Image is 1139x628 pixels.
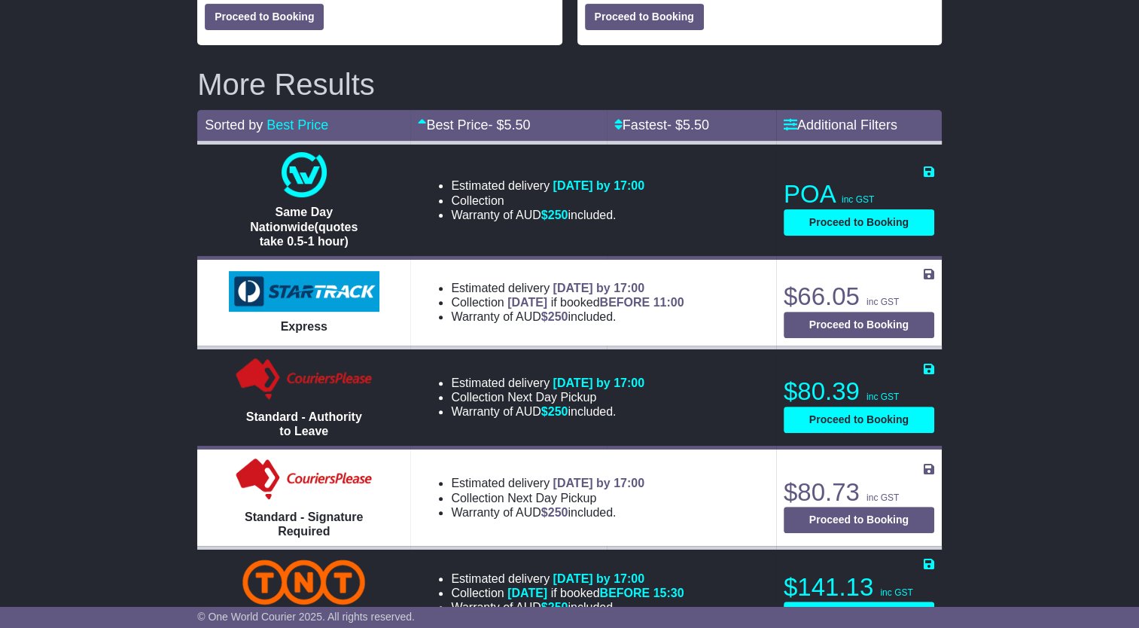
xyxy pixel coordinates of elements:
[451,376,644,390] li: Estimated delivery
[451,309,684,324] li: Warranty of AUD included.
[246,410,362,437] span: Standard - Authority to Leave
[507,492,596,505] span: Next Day Pickup
[599,587,650,599] span: BEFORE
[451,208,644,222] li: Warranty of AUD included.
[548,601,568,614] span: 250
[784,282,934,312] p: $66.05
[541,209,568,221] span: $
[553,572,645,585] span: [DATE] by 17:00
[653,296,684,309] span: 11:00
[784,209,934,236] button: Proceed to Booking
[599,296,650,309] span: BEFORE
[784,117,897,133] a: Additional Filters
[488,117,530,133] span: - $
[866,492,899,503] span: inc GST
[507,391,596,404] span: Next Day Pickup
[507,296,547,309] span: [DATE]
[880,587,912,598] span: inc GST
[451,476,644,490] li: Estimated delivery
[451,404,644,419] li: Warranty of AUD included.
[418,117,530,133] a: Best Price- $5.50
[266,117,328,133] a: Best Price
[541,310,568,323] span: $
[548,506,568,519] span: 250
[553,376,645,389] span: [DATE] by 17:00
[548,310,568,323] span: 250
[683,117,709,133] span: 5.50
[784,507,934,533] button: Proceed to Booking
[245,511,363,538] span: Standard - Signature Required
[866,392,899,402] span: inc GST
[507,296,684,309] span: if booked
[842,194,874,205] span: inc GST
[553,282,645,294] span: [DATE] by 17:00
[784,312,934,338] button: Proceed to Booking
[451,572,684,586] li: Estimated delivery
[784,572,934,602] p: $141.13
[250,206,358,247] span: Same Day Nationwide(quotes take 0.5-1 hour)
[784,477,934,508] p: $80.73
[451,491,644,505] li: Collection
[541,405,568,418] span: $
[504,117,530,133] span: 5.50
[282,152,327,197] img: One World Courier: Same Day Nationwide(quotes take 0.5-1 hour)
[585,4,704,30] button: Proceed to Booking
[548,405,568,418] span: 250
[451,505,644,520] li: Warranty of AUD included.
[451,281,684,295] li: Estimated delivery
[548,209,568,221] span: 250
[667,117,709,133] span: - $
[281,320,327,333] span: Express
[197,68,942,101] h2: More Results
[233,357,375,402] img: Couriers Please: Standard - Authority to Leave
[451,178,644,193] li: Estimated delivery
[451,586,684,600] li: Collection
[451,600,684,614] li: Warranty of AUD included.
[866,297,899,307] span: inc GST
[541,601,568,614] span: $
[229,271,379,312] img: StarTrack: Express
[451,194,644,208] li: Collection
[507,587,547,599] span: [DATE]
[205,117,263,133] span: Sorted by
[242,559,365,605] img: TNT Domestic: Road Express
[784,407,934,433] button: Proceed to Booking
[614,117,709,133] a: Fastest- $5.50
[784,376,934,407] p: $80.39
[541,506,568,519] span: $
[507,587,684,599] span: if booked
[553,179,645,192] span: [DATE] by 17:00
[197,611,415,623] span: © One World Courier 2025. All rights reserved.
[451,390,644,404] li: Collection
[784,179,934,209] p: POA
[233,457,375,502] img: Couriers Please: Standard - Signature Required
[451,295,684,309] li: Collection
[205,4,324,30] button: Proceed to Booking
[784,602,934,628] button: Proceed to Booking
[653,587,684,599] span: 15:30
[553,477,645,489] span: [DATE] by 17:00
